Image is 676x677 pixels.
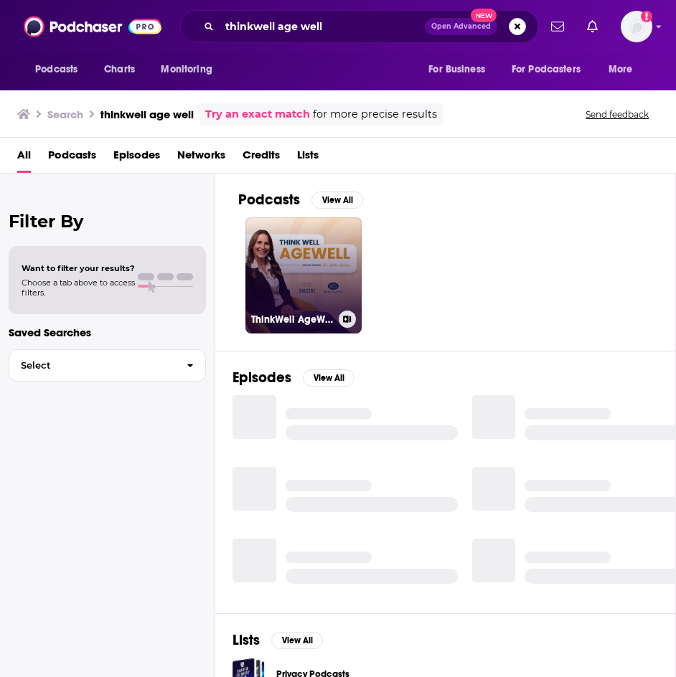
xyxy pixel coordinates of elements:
button: open menu [418,56,503,83]
h3: ThinkWell AgeWell Podcast [251,313,333,326]
a: PodcastsView All [238,191,363,209]
h2: Episodes [233,369,291,387]
button: View All [303,369,355,387]
button: View All [271,632,323,649]
a: Try an exact match [205,106,310,123]
a: Lists [297,143,319,173]
img: Podchaser - Follow, Share and Rate Podcasts [24,13,161,40]
a: Charts [95,56,144,83]
button: open menu [25,56,96,83]
h3: thinkwell age well [100,108,194,121]
span: Want to filter your results? [22,263,135,273]
a: ListsView All [233,631,323,649]
span: For Podcasters [512,60,581,80]
button: open menu [598,56,651,83]
a: Credits [243,143,280,173]
h2: Podcasts [238,191,300,209]
button: open menu [502,56,601,83]
a: Networks [177,143,225,173]
span: For Business [428,60,485,80]
a: ThinkWell AgeWell Podcast [245,217,362,333]
h2: Lists [233,631,260,649]
a: Show notifications dropdown [545,14,570,39]
span: Open Advanced [431,23,491,30]
span: New [471,9,497,22]
a: All [17,143,31,173]
div: Search podcasts, credits, & more... [180,10,538,43]
a: Show notifications dropdown [581,14,604,39]
svg: Add a profile image [641,11,652,22]
button: Select [9,349,206,382]
span: Logged in as Ashley_Beenen [621,11,652,42]
span: Charts [104,60,135,80]
a: Episodes [113,143,160,173]
button: Send feedback [581,108,653,120]
img: User Profile [621,11,652,42]
span: More [609,60,633,80]
span: Monitoring [161,60,212,80]
p: Saved Searches [9,326,206,339]
h2: Filter By [9,211,206,232]
span: Select [9,361,175,370]
span: for more precise results [313,106,437,123]
span: Choose a tab above to access filters. [22,278,135,298]
a: EpisodesView All [233,369,355,387]
button: open menu [151,56,230,83]
h3: Search [47,108,83,121]
span: Podcasts [35,60,78,80]
input: Search podcasts, credits, & more... [220,15,425,38]
button: Open AdvancedNew [425,18,497,35]
button: Show profile menu [621,11,652,42]
button: View All [311,191,363,209]
a: Podcasts [48,143,96,173]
